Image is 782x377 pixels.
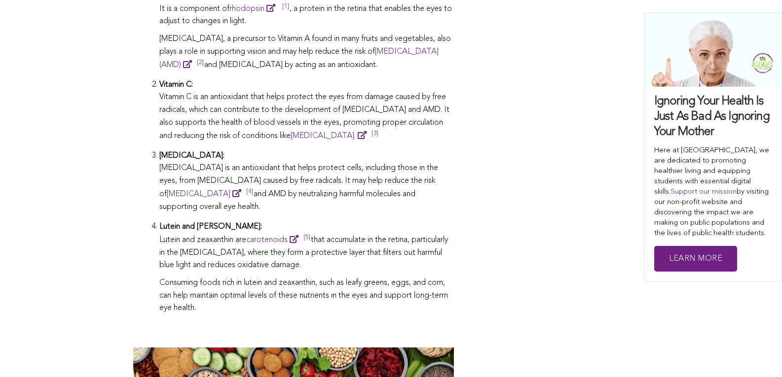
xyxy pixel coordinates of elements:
[654,246,737,272] a: Learn More
[159,233,454,272] p: Lutein and zeaxanthin are that accumulate in the retina, particularly in the [MEDICAL_DATA], wher...
[159,91,454,142] p: Vitamin C is an antioxidant that helps protect the eyes from damage caused by free radicals, whic...
[303,235,311,245] sup: [5]
[159,33,454,72] p: [MEDICAL_DATA], a precursor to Vitamin A found in many fruits and vegetables, also plays a role i...
[291,132,371,140] a: [MEDICAL_DATA].
[282,3,290,14] sup: [1]
[159,162,454,213] p: [MEDICAL_DATA] is an antioxidant that helps protect cells, including those in the eyes, from [MED...
[197,60,204,70] sup: [2]
[159,223,262,231] strong: Lutein and [PERSON_NAME]:
[167,190,245,198] a: [MEDICAL_DATA]
[372,131,379,141] sup: [3]
[733,330,782,377] iframe: Chat Widget
[229,5,279,13] a: rhodopsin
[159,277,454,315] p: Consuming foods rich in lutein and zeaxanthin, such as leafy greens, eggs, and corn, can help mai...
[246,189,254,200] sup: [4]
[159,81,193,89] strong: Vitamin C:
[246,236,302,244] a: carotenoids
[159,152,224,160] strong: [MEDICAL_DATA]:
